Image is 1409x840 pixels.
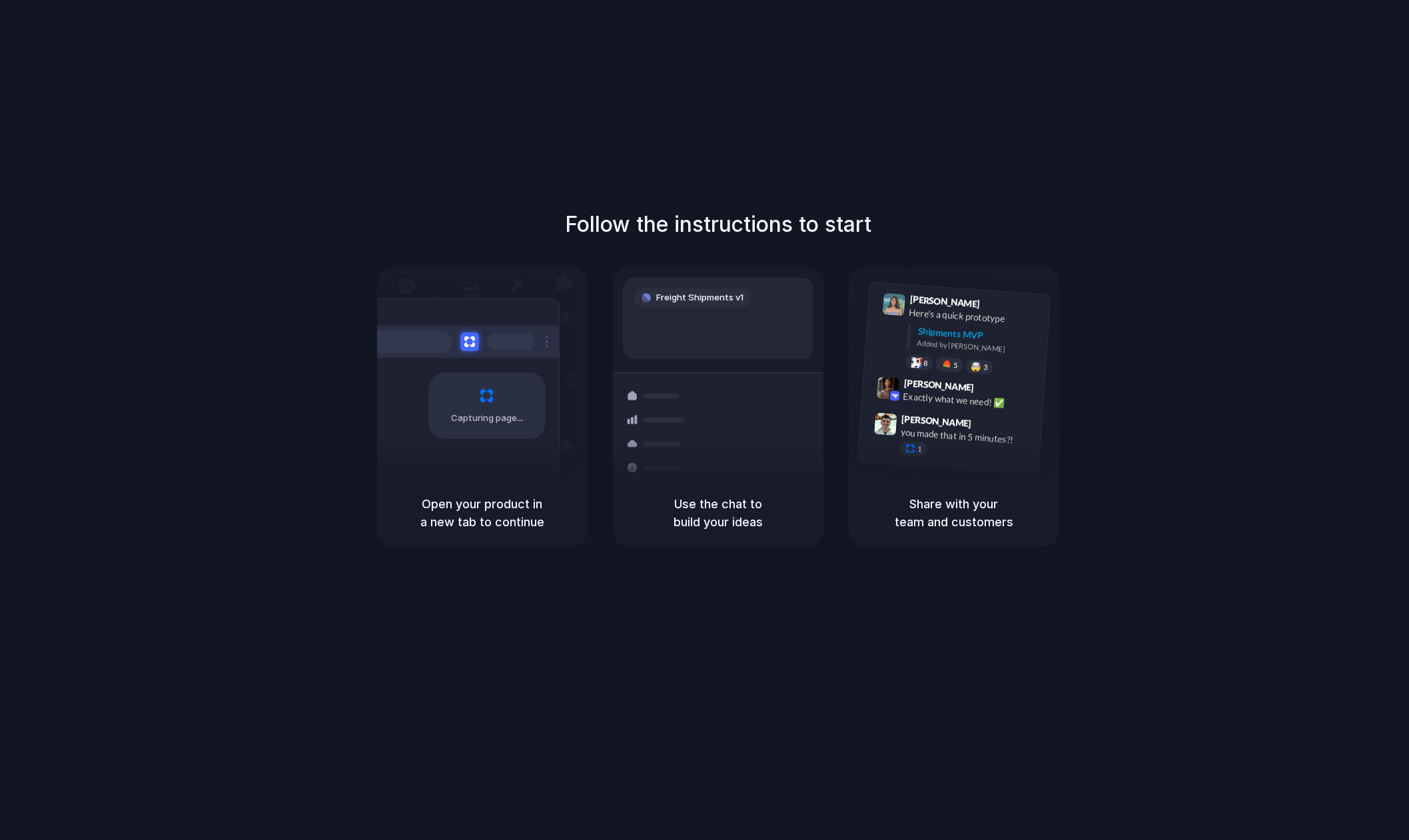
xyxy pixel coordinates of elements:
[903,390,1036,412] div: Exactly what we need! ✅
[900,426,1033,448] div: you made that in 5 minutes?!
[983,364,987,371] span: 3
[656,291,743,304] span: Freight Shipments v1
[393,495,572,531] h5: Open your product in a new tab to continue
[975,418,1003,434] span: 9:47 AM
[901,412,971,431] span: [PERSON_NAME]
[953,362,957,369] span: 5
[565,209,871,240] h1: Follow the instructions to start
[977,382,1005,398] span: 9:42 AM
[629,495,807,531] h5: Use the chat to build your ideas
[451,412,525,425] span: Capturing page
[903,376,974,395] span: [PERSON_NAME]
[908,306,1041,328] div: Here's a quick prototype
[983,298,1011,314] span: 9:41 AM
[865,495,1043,531] h5: Share with your team and customers
[970,362,981,372] div: 🤯
[923,360,927,367] span: 8
[909,292,980,311] span: [PERSON_NAME]
[917,446,921,453] span: 1
[917,338,1039,357] div: Added by [PERSON_NAME]
[917,324,1041,346] div: Shipments MVP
